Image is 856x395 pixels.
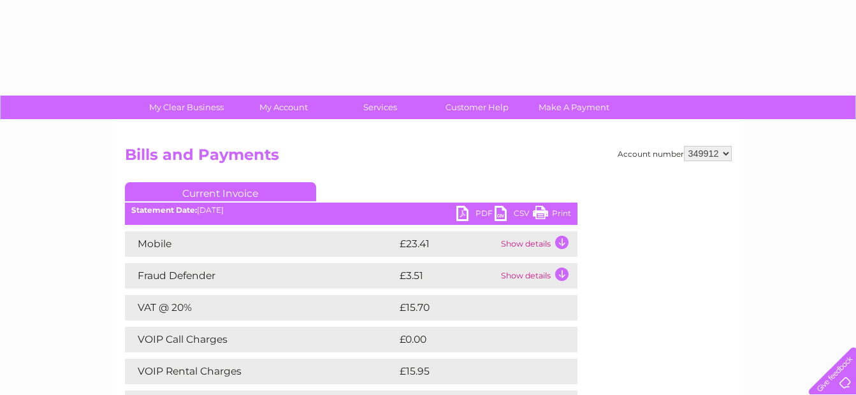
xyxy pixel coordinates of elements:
a: CSV [495,206,533,224]
td: VOIP Call Charges [125,327,396,352]
td: Mobile [125,231,396,257]
td: £15.95 [396,359,551,384]
a: Current Invoice [125,182,316,201]
a: My Clear Business [134,96,239,119]
td: £3.51 [396,263,498,289]
td: VAT @ 20% [125,295,396,320]
a: Print [533,206,571,224]
div: [DATE] [125,206,577,215]
a: Make A Payment [521,96,627,119]
td: £0.00 [396,327,548,352]
a: My Account [231,96,336,119]
div: Account number [618,146,732,161]
b: Statement Date: [131,205,197,215]
td: £23.41 [396,231,498,257]
a: PDF [456,206,495,224]
h2: Bills and Payments [125,146,732,170]
td: £15.70 [396,295,551,320]
td: VOIP Rental Charges [125,359,396,384]
a: Customer Help [424,96,530,119]
a: Services [328,96,433,119]
td: Show details [498,263,577,289]
td: Fraud Defender [125,263,396,289]
td: Show details [498,231,577,257]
